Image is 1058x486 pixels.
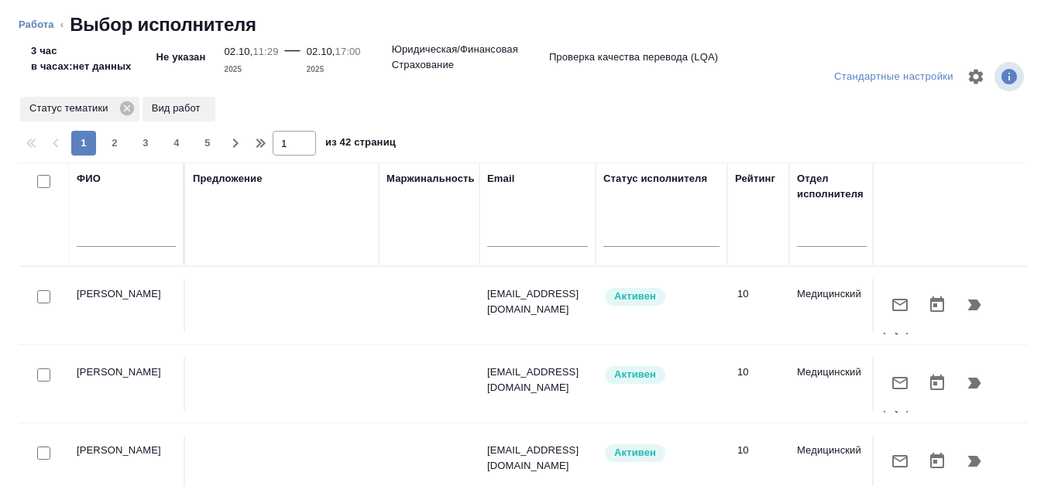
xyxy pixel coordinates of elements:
[69,279,185,333] td: [PERSON_NAME]
[20,97,139,122] div: Статус тематики
[614,289,656,304] p: Активен
[164,135,189,151] span: 4
[956,364,993,402] button: Продолжить
[102,135,127,151] span: 2
[797,171,867,202] div: Отдел исполнителя
[881,286,919,323] button: Отправить предложение о работе
[37,290,50,303] input: Выбери исполнителей, чтобы отправить приглашение на работу
[70,12,256,37] h2: Выбор исполнителя
[19,19,54,30] a: Работа
[37,447,50,460] input: Выбери исполнителей, чтобы отправить приглашение на работу
[603,364,720,385] div: Рядовой исполнитель: назначай с учетом рейтинга
[487,171,514,187] div: Email
[285,37,301,77] div: —
[102,131,127,156] button: 2
[335,46,361,57] p: 17:00
[29,101,114,116] p: Статус тематики
[195,131,220,156] button: 5
[69,357,185,411] td: [PERSON_NAME]
[956,443,993,480] button: Продолжить
[737,286,781,302] div: 10
[881,443,919,480] button: Отправить предложение о работе
[919,443,956,480] button: Открыть календарь загрузки
[614,367,656,382] p: Активен
[487,443,588,474] p: [EMAIL_ADDRESS][DOMAIN_NAME]
[919,286,956,323] button: Открыть календарь загрузки
[614,445,656,460] p: Активен
[307,46,335,57] p: 02.10,
[31,43,132,59] p: 3 час
[392,42,518,57] p: Юридическая/Финансовая
[737,443,781,458] div: 10
[957,58,994,95] span: Настроить таблицу
[133,131,158,156] button: 3
[77,171,101,187] div: ФИО
[735,171,775,187] div: Рейтинг
[603,443,720,464] div: Рядовой исполнитель: назначай с учетом рейтинга
[737,364,781,380] div: 10
[994,62,1027,91] span: Посмотреть информацию
[603,286,720,307] div: Рядовой исполнитель: назначай с учетом рейтинга
[882,353,952,415] p: Проверка качества перевода (LQA)
[919,364,956,402] button: Открыть календарь загрузки
[549,50,718,65] p: Проверка качества перевода (LQA)
[164,131,189,156] button: 4
[60,17,64,33] li: ‹
[881,364,919,402] button: Отправить предложение о работе
[325,133,396,156] span: из 42 страниц
[252,46,278,57] p: 11:29
[224,46,252,57] p: 02.10,
[386,171,475,187] div: Маржинальность
[789,279,874,333] td: Медицинский
[19,12,1039,37] nav: breadcrumb
[193,171,263,187] div: Предложение
[152,101,206,116] p: Вид работ
[603,171,707,187] div: Статус исполнителя
[487,286,588,317] p: [EMAIL_ADDRESS][DOMAIN_NAME]
[487,364,588,395] p: [EMAIL_ADDRESS][DOMAIN_NAME]
[956,286,993,323] button: Продолжить
[195,135,220,151] span: 5
[882,275,952,337] p: Проверка качества перевода (LQA)
[37,368,50,382] input: Выбери исполнителей, чтобы отправить приглашение на работу
[789,357,874,411] td: Медицинский
[133,135,158,151] span: 3
[830,65,957,89] div: split button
